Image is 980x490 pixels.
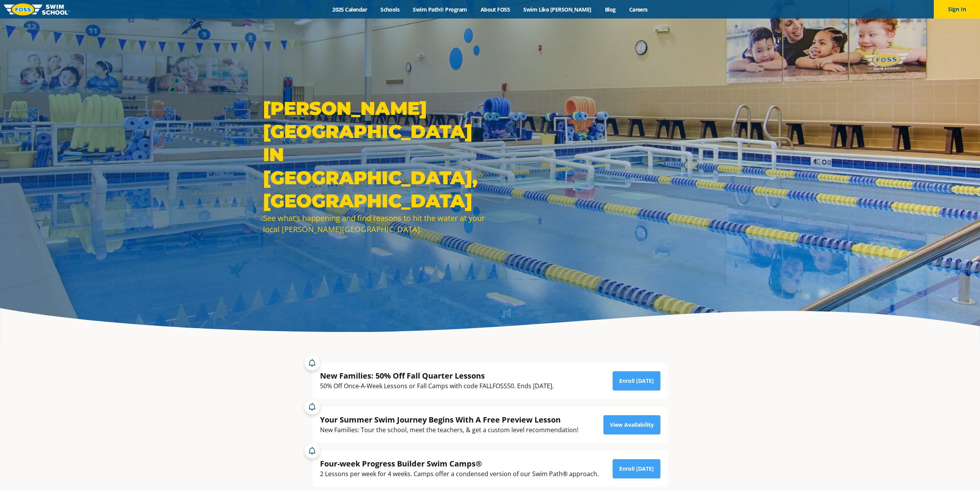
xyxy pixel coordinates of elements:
[613,459,660,478] a: Enroll [DATE]
[320,469,599,479] div: 2 Lessons per week for 4 weeks. Camps offer a condensed version of our Swim Path® approach.
[263,97,486,212] h1: [PERSON_NAME][GEOGRAPHIC_DATA] in [GEOGRAPHIC_DATA], [GEOGRAPHIC_DATA]
[320,370,554,381] div: New Families: 50% Off Fall Quarter Lessons
[263,212,486,235] div: See what’s happening and find reasons to hit the water at your local [PERSON_NAME][GEOGRAPHIC_DATA].
[603,415,660,434] a: View Availability
[598,6,622,13] a: Blog
[406,6,474,13] a: Swim Path® Program
[613,371,660,391] a: Enroll [DATE]
[517,6,598,13] a: Swim Like [PERSON_NAME]
[622,6,654,13] a: Careers
[4,3,70,15] img: FOSS Swim School Logo
[320,381,554,391] div: 50% Off Once-A-Week Lessons or Fall Camps with code FALLFOSS50. Ends [DATE].
[320,458,599,469] div: Four-week Progress Builder Swim Camps®
[326,6,374,13] a: 2025 Calendar
[320,425,578,435] div: New Families: Tour the school, meet the teachers, & get a custom level recommendation!
[320,414,578,425] div: Your Summer Swim Journey Begins With A Free Preview Lesson
[374,6,406,13] a: Schools
[474,6,517,13] a: About FOSS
